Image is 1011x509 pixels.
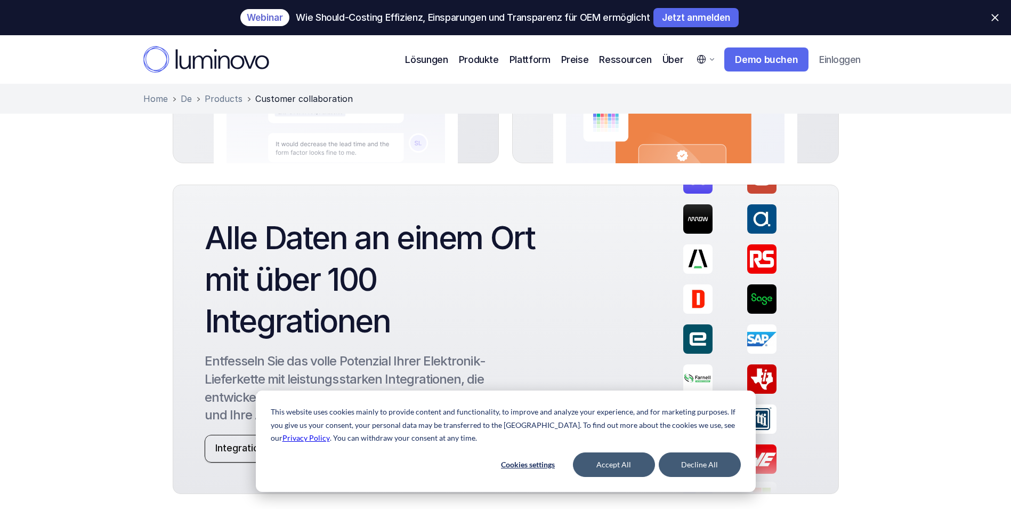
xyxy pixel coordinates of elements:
button: Decline All [659,452,741,477]
h2: Alle Daten an einem Ort mit über 100 Integrationen [205,217,535,341]
img: Würth Elektronik [747,426,776,455]
p: Plattform [509,52,551,67]
a: Einloggen [812,49,868,71]
a: Integrationen entdecken [205,435,353,463]
p: Produkte [459,52,499,67]
img: separator [247,97,251,101]
p: Entfesseln Sie das volle Potenzial Ihrer Elektronik-Lieferkette mit leistungsstarken Integratione... [205,352,535,424]
a: Demo buchen [724,47,808,72]
p: Über [662,52,684,67]
p: Einloggen [819,54,860,66]
p: Wie Should-Costing Effizienz, Einsparungen und Transparenz für OEM ermöglicht [296,12,650,23]
img: separator [196,97,200,101]
p: This website uses cookies mainly to provide content and functionality, to improve and analyze you... [271,405,741,445]
img: SAP [747,306,776,335]
a: Home [143,94,168,103]
a: De [181,94,192,103]
a: Preise [561,52,589,67]
div: Cookie banner [256,391,756,492]
img: Epicor [683,356,712,385]
img: Avnet [683,276,712,305]
span: Customer collaboration [255,94,353,103]
img: RS Online [747,226,776,255]
img: TTI Europa [747,386,776,415]
p: Ressourcen [599,52,651,67]
button: Accept All [573,452,655,477]
p: Lösungen [405,52,448,67]
img: separator [172,97,176,101]
a: Products [205,94,242,103]
img: DigiKey [683,316,712,345]
a: Jetzt anmelden [653,8,739,27]
nav: Breadcrumb [143,94,868,103]
a: Privacy Policy [282,432,330,445]
p: Demo buchen [735,54,798,66]
p: Jetzt anmelden [662,13,730,22]
img: Proalpha [747,186,776,215]
img: Accuris [683,196,712,225]
img: Abn. Elektron [747,266,776,295]
img: Arrow [683,236,712,265]
p: Integrationen entdecken [215,442,327,454]
img: Microsoft [747,463,776,492]
img: Texas Instruments [747,346,776,375]
p: Webinar [247,13,283,22]
button: Cookies settings [487,452,569,477]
